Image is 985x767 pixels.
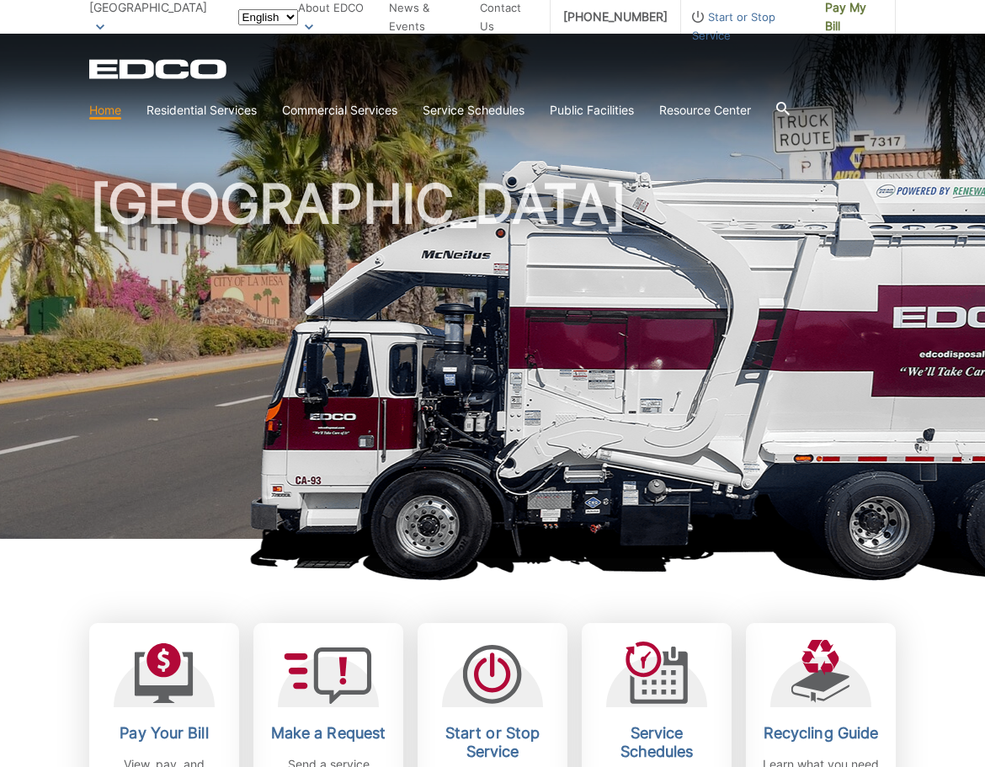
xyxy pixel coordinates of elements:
h2: Start or Stop Service [430,724,555,761]
a: Commercial Services [282,101,397,120]
a: EDCD logo. Return to the homepage. [89,59,229,79]
h2: Pay Your Bill [102,724,226,743]
a: Home [89,101,121,120]
h1: [GEOGRAPHIC_DATA] [89,177,896,546]
a: Service Schedules [423,101,524,120]
a: Residential Services [146,101,257,120]
h2: Service Schedules [594,724,719,761]
a: Public Facilities [550,101,634,120]
h2: Recycling Guide [759,724,883,743]
h2: Make a Request [266,724,391,743]
a: Resource Center [659,101,751,120]
select: Select a language [238,9,298,25]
